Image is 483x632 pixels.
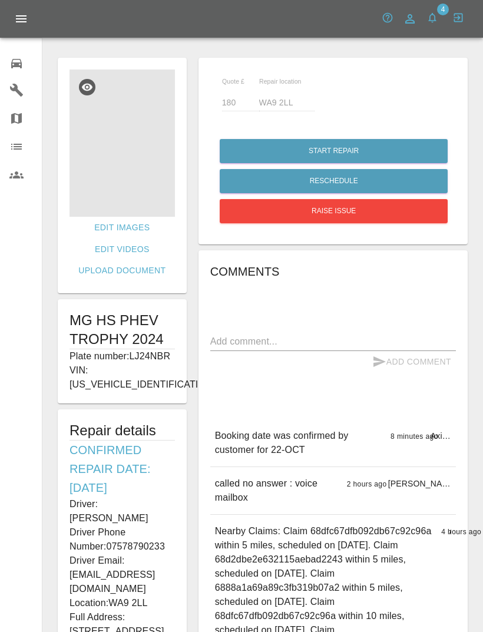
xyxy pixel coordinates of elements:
[70,441,175,497] h6: Confirmed Repair Date: [DATE]
[70,421,175,440] h5: Repair details
[210,262,456,281] h6: Comments
[215,429,386,457] p: Booking date was confirmed by customer for 22-OCT
[388,478,451,489] p: [PERSON_NAME]
[437,4,449,15] span: 4
[391,432,438,441] span: 8 minutes ago
[70,596,175,610] p: Location: WA9 2LL
[220,199,448,223] button: Raise issue
[347,480,387,488] span: 2 hours ago
[70,349,175,363] p: Plate number: LJ24NBR
[70,311,175,349] h1: MG HS PHEV TROPHY 2024
[215,477,342,505] p: called no answer : voice mailbox
[449,525,451,537] p: Axioma
[7,5,35,33] button: Open drawer
[259,78,302,85] span: Repair location
[90,217,154,239] a: Edit Images
[222,78,244,85] span: Quote £
[441,528,481,536] span: 4 hours ago
[74,260,170,282] a: Upload Document
[431,430,451,442] p: Axioma
[70,525,175,554] p: Driver Phone Number: 07578790233
[220,139,448,163] button: Start Repair
[90,239,154,260] a: Edit Videos
[70,497,175,525] p: Driver: [PERSON_NAME]
[70,70,175,217] img: a0a42a75-d509-4c2a-b66e-be3007f93401
[220,169,448,193] button: Reschedule
[70,363,175,392] p: VIN: [US_VEHICLE_IDENTIFICATION_NUMBER]
[70,554,175,596] p: Driver Email: [EMAIL_ADDRESS][DOMAIN_NAME]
